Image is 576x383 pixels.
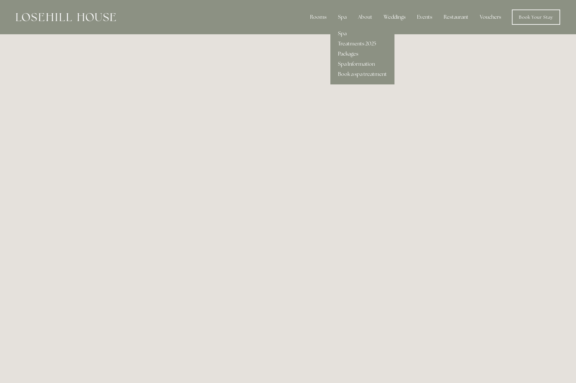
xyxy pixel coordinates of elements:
a: Spa Information [330,59,394,69]
a: Treatments 2025 [330,39,394,49]
div: About [353,11,377,23]
a: Packages [330,49,394,59]
a: Vouchers [475,11,506,23]
a: Book a spa treatment [330,69,394,79]
a: Book Your Stay [512,10,560,25]
div: Spa [333,11,352,23]
div: Weddings [379,11,411,23]
div: Restaurant [439,11,473,23]
img: Losehill House [16,13,116,21]
div: Rooms [305,11,332,23]
div: Events [412,11,437,23]
a: Spa [330,29,394,39]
